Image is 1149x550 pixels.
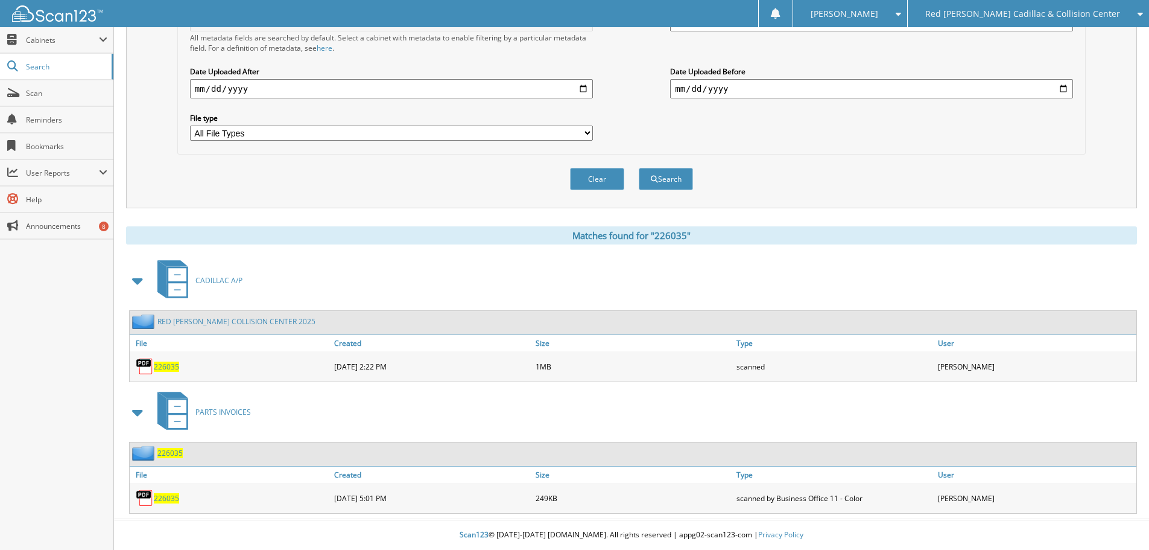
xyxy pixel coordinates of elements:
[157,316,315,327] a: RED [PERSON_NAME] COLLISION CENTER 2025
[150,257,242,304] a: CADILLAC A/P
[533,486,734,510] div: 249KB
[317,43,332,53] a: here
[935,486,1136,510] div: [PERSON_NAME]
[331,467,533,483] a: Created
[190,79,593,98] input: start
[331,354,533,379] div: [DATE] 2:22 PM
[570,168,624,190] button: Clear
[190,66,593,77] label: Date Uploaded After
[26,115,107,125] span: Reminders
[26,168,99,178] span: User Reports
[758,529,803,540] a: Privacy Policy
[460,529,489,540] span: Scan123
[126,226,1137,245] div: Matches found for "226035"
[154,493,179,504] a: 226035
[670,66,1073,77] label: Date Uploaded Before
[99,222,109,231] div: 8
[639,168,693,190] button: Search
[136,357,154,376] img: PDF.png
[935,335,1136,351] a: User
[26,62,106,72] span: Search
[150,388,251,436] a: PARTS INVOICES
[136,489,154,507] img: PDF.png
[935,467,1136,483] a: User
[331,486,533,510] div: [DATE] 5:01 PM
[190,113,593,123] label: File type
[195,407,251,417] span: PARTS INVOICES
[733,467,935,483] a: Type
[132,446,157,461] img: folder2.png
[733,486,935,510] div: scanned by Business Office 11 - Color
[811,10,878,18] span: [PERSON_NAME]
[925,10,1120,18] span: Red [PERSON_NAME] Cadillac & Collision Center
[26,88,107,98] span: Scan
[190,33,593,53] div: All metadata fields are searched by default. Select a cabinet with metadata to enable filtering b...
[132,314,157,329] img: folder2.png
[1089,492,1149,550] iframe: Chat Widget
[130,335,331,351] a: File
[733,335,935,351] a: Type
[533,335,734,351] a: Size
[533,354,734,379] div: 1MB
[154,362,179,372] a: 226035
[157,448,183,458] a: 226035
[935,354,1136,379] div: [PERSON_NAME]
[195,275,242,286] span: CADILLAC A/P
[26,35,99,45] span: Cabinets
[733,354,935,379] div: scanned
[670,79,1073,98] input: end
[533,467,734,483] a: Size
[331,335,533,351] a: Created
[130,467,331,483] a: File
[12,5,103,22] img: scan123-logo-white.svg
[114,520,1149,550] div: © [DATE]-[DATE] [DOMAIN_NAME]. All rights reserved | appg02-scan123-com |
[26,221,107,231] span: Announcements
[26,141,107,152] span: Bookmarks
[26,194,107,205] span: Help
